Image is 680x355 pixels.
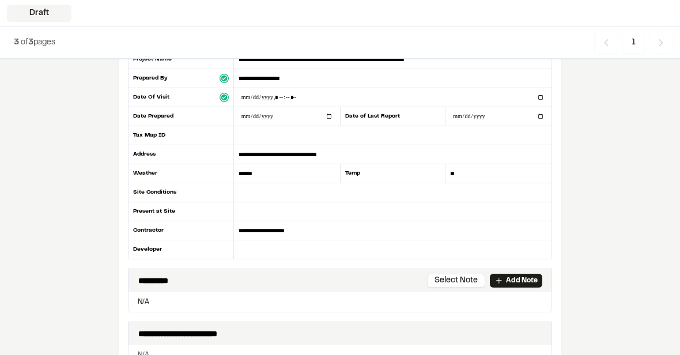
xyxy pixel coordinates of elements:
p: of pages [14,36,55,49]
div: Present at Site [128,202,234,221]
span: 3 [14,39,19,46]
div: Date Prepared [128,107,234,126]
button: Select Note [427,274,485,288]
div: Weather [128,164,234,183]
div: Site Conditions [128,183,234,202]
p: Add Note [506,275,538,286]
span: 1 [623,32,644,54]
div: Date of Last Report [340,107,446,126]
span: 3 [28,39,33,46]
div: Date Of Visit [128,88,234,107]
div: Tax Map ID [128,126,234,145]
div: Draft [7,5,71,22]
p: N/A [133,297,547,307]
div: Contractor [128,221,234,240]
div: Project Name [128,50,234,69]
nav: Navigation [594,32,673,54]
div: Prepared By [128,69,234,88]
div: Developer [128,240,234,259]
div: Address [128,145,234,164]
div: Temp [340,164,446,183]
